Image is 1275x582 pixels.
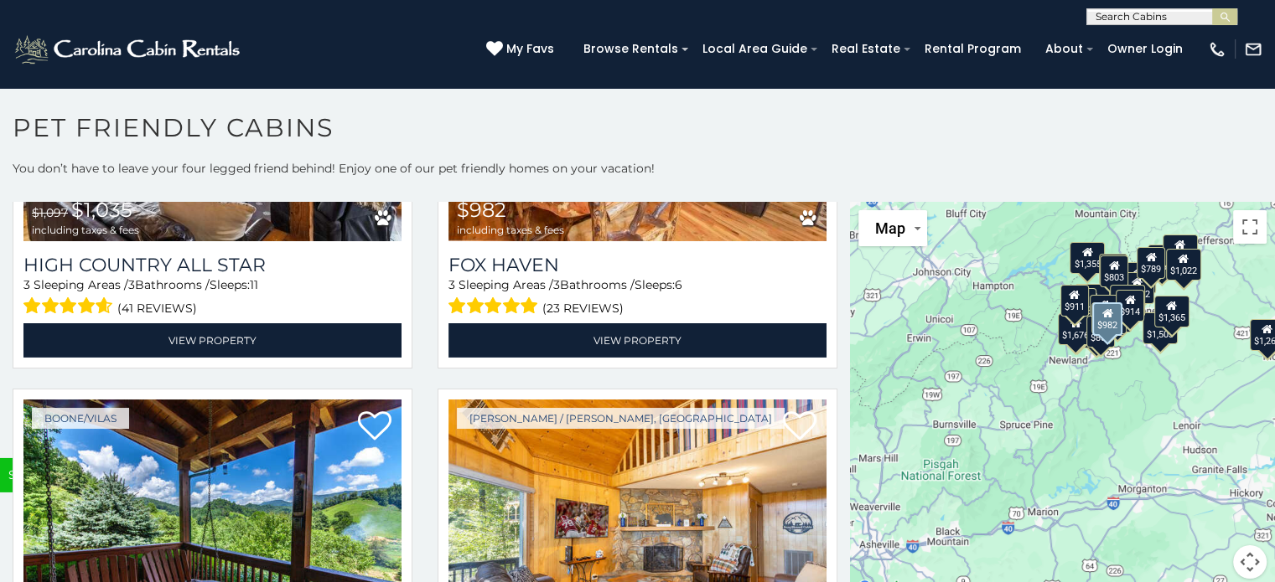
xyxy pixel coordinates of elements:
[457,198,506,222] span: $982
[823,36,909,62] a: Real Estate
[1070,242,1105,274] div: $1,355
[117,297,197,319] span: (41 reviews)
[553,277,560,292] span: 3
[486,40,558,59] a: My Favs
[1137,247,1165,279] div: $789
[858,210,927,246] button: Change map style
[1091,302,1127,334] div: $1,017
[448,323,827,358] a: View Property
[32,205,68,220] span: $1,097
[358,409,391,445] a: Add to favorites
[575,36,687,62] a: Browse Rentals
[542,297,624,319] span: (23 reviews)
[32,224,139,235] span: including taxes & fees
[457,224,564,235] span: including taxes & fees
[128,277,135,292] span: 3
[71,198,132,222] span: $1,035
[23,323,402,358] a: View Property
[448,277,455,292] span: 3
[1092,302,1122,336] div: $982
[1165,249,1200,281] div: $1,022
[1086,316,1115,348] div: $854
[1115,290,1143,322] div: $914
[783,409,816,445] a: Add to favorites
[1058,313,1093,345] div: $1,676
[1060,285,1088,317] div: $911
[1110,285,1145,317] div: $1,005
[448,276,827,319] div: Sleeping Areas / Bathrooms / Sleeps:
[1148,245,1176,276] div: $882
[13,33,245,66] img: White-1-2.png
[448,254,827,276] a: Fox Haven
[32,408,129,429] a: Boone/Vilas
[1099,254,1127,286] div: $864
[1099,36,1191,62] a: Owner Login
[23,254,402,276] a: High Country All Star
[23,276,402,319] div: Sleeping Areas / Bathrooms / Sleeps:
[694,36,816,62] a: Local Area Guide
[1037,36,1091,62] a: About
[1119,272,1154,304] div: $1,152
[1090,295,1118,327] div: $756
[457,408,785,429] a: [PERSON_NAME] / [PERSON_NAME], [GEOGRAPHIC_DATA]
[1074,284,1109,316] div: $1,544
[675,277,682,292] span: 6
[506,40,554,58] span: My Favs
[23,277,30,292] span: 3
[1208,40,1226,59] img: phone-regular-white.png
[916,36,1029,62] a: Rental Program
[1153,296,1189,327] div: $1,365
[1099,255,1127,287] div: $803
[250,277,258,292] span: 11
[875,219,905,237] span: Map
[1162,234,1197,266] div: $1,033
[1233,545,1267,579] button: Map camera controls
[1244,40,1262,59] img: mail-regular-white.png
[1142,312,1177,344] div: $1,503
[1233,210,1267,244] button: Toggle fullscreen view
